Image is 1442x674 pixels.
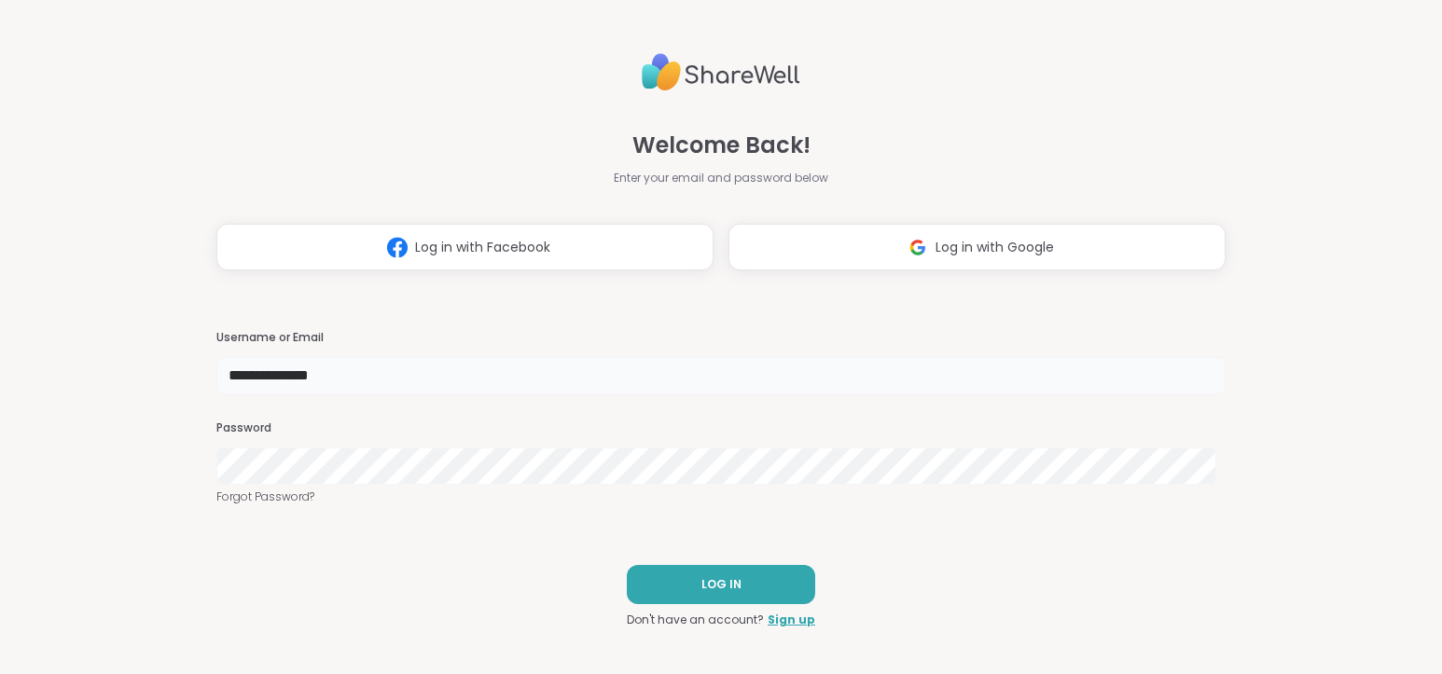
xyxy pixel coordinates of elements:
img: ShareWell Logomark [380,230,415,265]
img: ShareWell Logomark [900,230,936,265]
h3: Password [216,420,1226,436]
h3: Username or Email [216,330,1226,346]
a: Sign up [768,612,815,628]
span: Welcome Back! [632,129,811,162]
button: Log in with Google [728,224,1226,270]
span: Log in with Google [936,238,1054,257]
button: Log in with Facebook [216,224,714,270]
button: LOG IN [627,565,815,604]
span: LOG IN [701,576,742,593]
a: Forgot Password? [216,488,1226,505]
img: ShareWell Logo [642,46,800,99]
span: Log in with Facebook [415,238,550,257]
span: Enter your email and password below [614,170,828,186]
span: Don't have an account? [627,612,764,628]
